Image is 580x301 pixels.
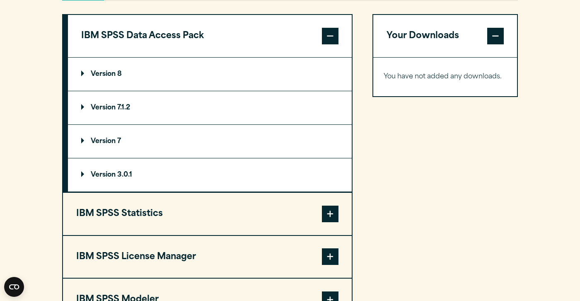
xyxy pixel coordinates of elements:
summary: Version 8 [68,58,352,91]
div: IBM SPSS Data Access Pack [68,57,352,192]
summary: Version 7 [68,125,352,158]
button: IBM SPSS License Manager [63,236,352,278]
p: Version 7 [81,138,121,145]
p: Version 8 [81,71,122,78]
p: You have not added any downloads. [384,71,507,83]
div: Your Downloads [373,57,517,96]
summary: Version 7.1.2 [68,91,352,124]
button: IBM SPSS Statistics [63,193,352,235]
p: Version 3.0.1 [81,172,132,178]
summary: Version 3.0.1 [68,158,352,192]
p: Version 7.1.2 [81,104,130,111]
button: Open CMP widget [4,277,24,297]
button: IBM SPSS Data Access Pack [68,15,352,57]
button: Your Downloads [373,15,517,57]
